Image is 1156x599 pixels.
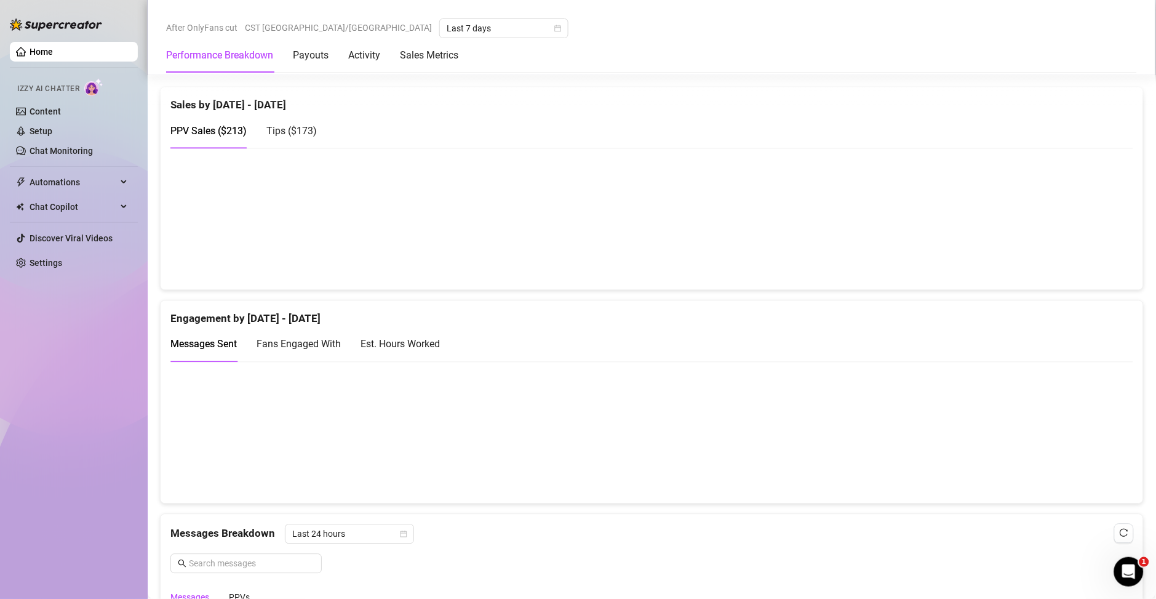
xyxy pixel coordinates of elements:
[30,47,53,57] a: Home
[266,126,317,137] span: Tips ( $173 )
[166,18,237,37] span: After OnlyFans cut
[1120,529,1128,537] span: reload
[170,87,1133,114] div: Sales by [DATE] - [DATE]
[257,339,341,350] span: Fans Engaged With
[30,146,93,156] a: Chat Monitoring
[30,172,117,192] span: Automations
[245,18,432,37] span: CST [GEOGRAPHIC_DATA]/[GEOGRAPHIC_DATA]
[189,557,314,571] input: Search messages
[447,19,561,38] span: Last 7 days
[400,531,407,538] span: calendar
[1114,557,1144,587] iframe: Intercom live chat
[30,197,117,217] span: Chat Copilot
[30,126,52,136] a: Setup
[170,339,237,350] span: Messages Sent
[84,78,103,96] img: AI Chatter
[16,177,26,187] span: thunderbolt
[554,25,562,32] span: calendar
[348,48,380,63] div: Activity
[293,48,329,63] div: Payouts
[1139,557,1149,567] span: 1
[166,48,273,63] div: Performance Breakdown
[30,258,62,268] a: Settings
[292,525,407,544] span: Last 24 hours
[170,126,247,137] span: PPV Sales ( $213 )
[361,337,440,352] div: Est. Hours Worked
[178,560,186,568] span: search
[400,48,458,63] div: Sales Metrics
[170,301,1133,328] div: Engagement by [DATE] - [DATE]
[30,107,61,116] a: Content
[30,233,113,243] a: Discover Viral Videos
[16,203,24,211] img: Chat Copilot
[10,18,102,31] img: logo-BBDzfeDw.svg
[170,525,1133,544] div: Messages Breakdown
[17,83,79,95] span: Izzy AI Chatter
